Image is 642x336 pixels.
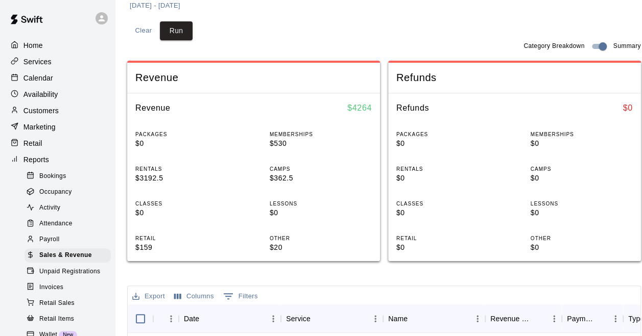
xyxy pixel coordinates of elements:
p: RENTALS [396,165,498,173]
span: Retail Sales [39,298,75,308]
a: Retail Items [25,311,115,327]
p: MEMBERSHIPS [270,131,372,138]
span: Summary [613,41,640,51]
button: Sort [199,312,213,326]
button: Menu [608,311,623,326]
div: Payroll [25,232,111,247]
p: RETAIL [396,235,498,242]
button: Select columns [172,289,217,304]
p: $0 [270,208,372,218]
p: $530 [270,138,372,149]
span: Activity [39,203,60,213]
div: InvoiceId [153,304,179,333]
a: Marketing [8,119,107,135]
div: Occupancy [25,185,111,199]
a: Retail Sales [25,295,115,311]
div: Payment Method [562,304,623,333]
a: Attendance [25,216,115,232]
div: Date [184,304,199,333]
button: Sort [532,312,546,326]
h6: Revenue [135,101,171,115]
p: CAMPS [531,165,633,173]
p: Retail [23,138,42,148]
h6: $ 4264 [347,101,372,115]
button: Show filters [221,288,260,304]
button: Sort [593,312,608,326]
button: Sort [408,312,422,326]
button: Menu [163,311,179,326]
div: Unpaid Registrations [25,265,111,279]
p: $0 [396,208,498,218]
p: LESSONS [531,200,633,208]
p: Customers [23,106,59,116]
p: $3192.5 [135,173,237,184]
div: Name [388,304,408,333]
div: Payment Method [567,304,593,333]
p: $0 [396,173,498,184]
div: Date [179,304,281,333]
p: Services [23,57,52,67]
button: Run [160,21,193,40]
p: Marketing [23,122,56,132]
div: Invoices [25,280,111,295]
p: $0 [396,138,498,149]
button: Sort [311,312,325,326]
p: Availability [23,89,58,99]
a: Sales & Revenue [25,248,115,264]
span: Category Breakdown [524,41,584,51]
p: $0 [531,208,633,218]
span: Bookings [39,171,66,182]
button: Export [130,289,168,304]
p: $0 [531,173,633,184]
p: LESSONS [270,200,372,208]
p: $159 [135,242,237,253]
div: Retail Items [25,312,111,326]
a: Unpaid Registrations [25,264,115,279]
p: CLASSES [396,200,498,208]
p: $0 [396,242,498,253]
button: Menu [546,311,562,326]
a: Calendar [8,70,107,86]
div: Service [286,304,311,333]
span: Refunds [396,71,633,85]
a: Services [8,54,107,69]
p: $0 [531,138,633,149]
h6: $ 0 [623,101,633,115]
div: Home [8,38,107,53]
button: Menu [368,311,383,326]
p: CLASSES [135,200,237,208]
p: $0 [135,138,237,149]
p: Calendar [23,73,53,83]
div: Retail Sales [25,296,111,311]
a: Occupancy [25,184,115,200]
a: Availability [8,87,107,102]
p: CAMPS [270,165,372,173]
span: Payroll [39,235,59,245]
a: Bookings [25,168,115,184]
span: Unpaid Registrations [39,267,100,277]
button: Clear [127,21,160,40]
span: Occupancy [39,187,72,197]
div: Attendance [25,217,111,231]
p: OTHER [531,235,633,242]
h6: Refunds [396,101,429,115]
p: RETAIL [135,235,237,242]
span: Retail Items [39,314,74,324]
div: Service [281,304,383,333]
a: Reports [8,152,107,167]
button: Menu [266,311,281,326]
a: Activity [25,200,115,216]
span: Attendance [39,219,73,229]
p: $0 [135,208,237,218]
p: MEMBERSHIPS [531,131,633,138]
p: Reports [23,154,49,165]
div: Bookings [25,169,111,184]
div: Name [383,304,485,333]
a: Customers [8,103,107,118]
